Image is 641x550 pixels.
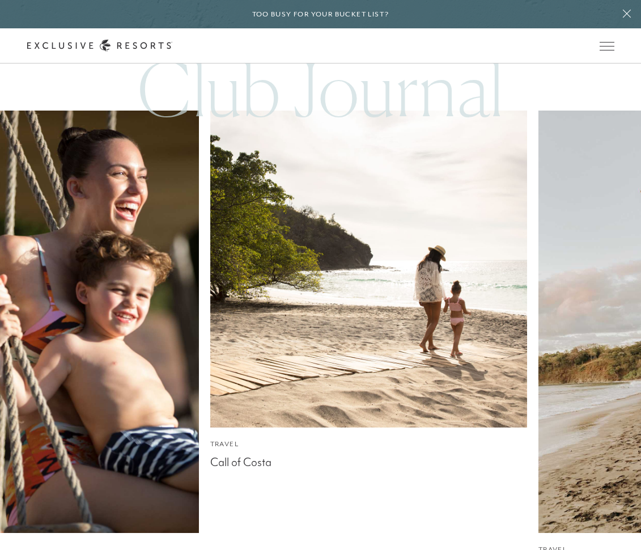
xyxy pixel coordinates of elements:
[252,9,389,20] h6: Too busy for your bucket list?
[210,439,527,450] div: Travel
[630,539,641,550] iframe: Qualified Messenger
[600,42,614,50] button: Open navigation
[210,452,527,469] div: Call of Costa
[210,111,527,469] a: TravelCall of Costa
